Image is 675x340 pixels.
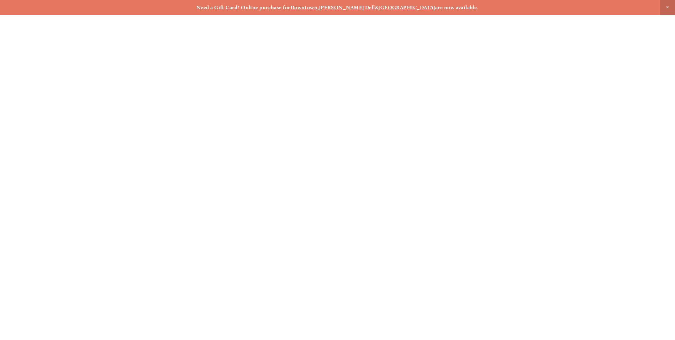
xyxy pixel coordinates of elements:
[379,4,435,11] a: [GEOGRAPHIC_DATA]
[317,4,319,11] strong: ,
[435,4,479,11] strong: are now available.
[375,4,379,11] strong: &
[196,4,290,11] strong: Need a Gift Card? Online purchase for
[290,4,318,11] a: Downtown
[319,4,375,11] a: [PERSON_NAME] Dell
